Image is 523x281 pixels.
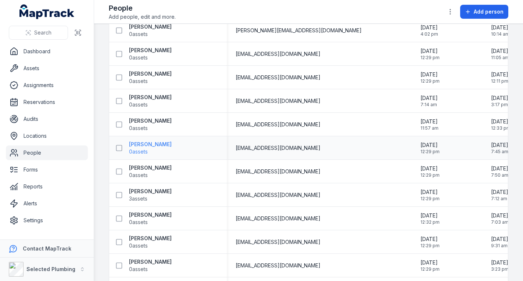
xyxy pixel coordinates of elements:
[9,26,68,40] button: Search
[491,141,508,155] time: 8/15/2025, 7:45:16 AM
[491,55,509,61] span: 11:05 am
[6,44,88,59] a: Dashboard
[129,94,172,108] a: [PERSON_NAME]0assets
[129,125,148,132] span: 0 assets
[420,47,440,61] time: 1/14/2025, 12:29:42 PM
[236,50,320,58] span: [EMAIL_ADDRESS][DOMAIN_NAME]
[109,3,176,13] h2: People
[491,71,508,78] span: [DATE]
[420,141,440,155] time: 1/14/2025, 12:29:42 PM
[6,112,88,126] a: Audits
[491,188,508,196] span: [DATE]
[129,23,172,38] a: [PERSON_NAME]0assets
[491,47,509,55] span: [DATE]
[236,191,320,199] span: [EMAIL_ADDRESS][DOMAIN_NAME]
[420,94,438,102] span: [DATE]
[420,24,438,37] time: 7/9/2025, 4:02:52 PM
[236,121,320,128] span: [EMAIL_ADDRESS][DOMAIN_NAME]
[491,78,508,84] span: 12:11 pm
[420,149,440,155] span: 12:29 pm
[129,94,172,101] strong: [PERSON_NAME]
[129,258,172,266] strong: [PERSON_NAME]
[420,219,440,225] span: 12:32 pm
[491,266,509,272] span: 3:23 pm
[491,212,509,225] time: 8/1/2025, 7:03:17 AM
[129,258,172,273] a: [PERSON_NAME]0assets
[491,219,509,225] span: 7:03 am
[491,24,509,37] time: 7/31/2025, 10:14:56 AM
[420,47,440,55] span: [DATE]
[420,266,440,272] span: 12:29 pm
[129,117,172,132] a: [PERSON_NAME]0assets
[26,266,75,272] strong: Selected Plumbing
[474,8,504,15] span: Add person
[420,235,440,243] span: [DATE]
[420,196,440,202] span: 12:29 pm
[460,5,508,19] button: Add person
[420,94,438,108] time: 4/22/2025, 7:14:28 AM
[129,78,148,85] span: 0 assets
[236,238,320,246] span: [EMAIL_ADDRESS][DOMAIN_NAME]
[129,172,148,179] span: 0 assets
[491,259,509,272] time: 7/28/2025, 3:23:06 PM
[420,71,440,84] time: 1/14/2025, 12:29:42 PM
[129,23,172,30] strong: [PERSON_NAME]
[420,71,440,78] span: [DATE]
[23,245,71,252] strong: Contact MapTrack
[420,24,438,31] span: [DATE]
[420,243,440,249] span: 12:29 pm
[236,27,362,34] span: [PERSON_NAME][EMAIL_ADDRESS][DOMAIN_NAME]
[420,125,438,131] span: 11:57 am
[420,165,440,178] time: 1/14/2025, 12:29:42 PM
[491,212,509,219] span: [DATE]
[491,188,508,202] time: 8/15/2025, 7:12:01 AM
[491,94,508,108] time: 7/28/2025, 3:17:52 PM
[491,125,511,131] span: 12:33 pm
[491,235,508,249] time: 8/1/2025, 9:31:44 AM
[236,168,320,175] span: [EMAIL_ADDRESS][DOMAIN_NAME]
[491,47,509,61] time: 7/31/2025, 11:05:34 AM
[129,164,172,172] strong: [PERSON_NAME]
[129,141,172,155] a: [PERSON_NAME]0assets
[129,211,172,226] a: [PERSON_NAME]0assets
[6,145,88,160] a: People
[6,179,88,194] a: Reports
[129,117,172,125] strong: [PERSON_NAME]
[420,188,440,196] span: [DATE]
[129,188,172,202] a: [PERSON_NAME]3assets
[129,235,172,249] a: [PERSON_NAME]0assets
[420,55,440,61] span: 12:29 pm
[420,118,438,125] span: [DATE]
[236,97,320,105] span: [EMAIL_ADDRESS][DOMAIN_NAME]
[129,70,172,78] strong: [PERSON_NAME]
[491,259,509,266] span: [DATE]
[129,266,148,273] span: 0 assets
[129,242,148,249] span: 0 assets
[491,243,508,249] span: 9:31 am
[420,141,440,149] span: [DATE]
[129,141,172,148] strong: [PERSON_NAME]
[491,165,508,178] time: 8/15/2025, 7:50:07 AM
[109,13,176,21] span: Add people, edit and more.
[6,162,88,177] a: Forms
[6,95,88,109] a: Reservations
[236,144,320,152] span: [EMAIL_ADDRESS][DOMAIN_NAME]
[6,196,88,211] a: Alerts
[491,118,511,125] span: [DATE]
[491,196,508,202] span: 7:12 am
[236,74,320,81] span: [EMAIL_ADDRESS][DOMAIN_NAME]
[491,172,508,178] span: 7:50 am
[420,102,438,108] span: 7:14 am
[420,259,440,272] time: 1/14/2025, 12:29:42 PM
[491,141,508,149] span: [DATE]
[6,78,88,93] a: Assignments
[491,24,509,31] span: [DATE]
[6,129,88,143] a: Locations
[491,165,508,172] span: [DATE]
[129,164,172,179] a: [PERSON_NAME]0assets
[491,94,508,102] span: [DATE]
[129,235,172,242] strong: [PERSON_NAME]
[6,61,88,76] a: Assets
[129,211,172,219] strong: [PERSON_NAME]
[129,47,172,54] strong: [PERSON_NAME]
